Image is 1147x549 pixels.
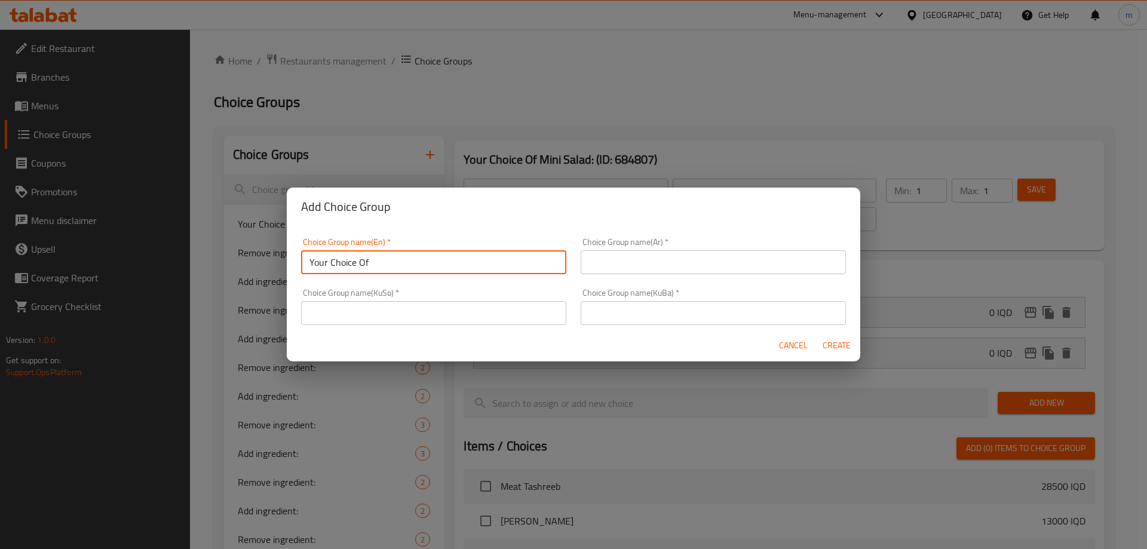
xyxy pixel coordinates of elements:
button: Create [817,335,855,357]
input: Please enter Choice Group name(ar) [581,250,846,274]
input: Please enter Choice Group name(KuBa) [581,301,846,325]
input: Please enter Choice Group name(en) [301,250,566,274]
input: Please enter Choice Group name(KuSo) [301,301,566,325]
h2: Add Choice Group [301,197,846,216]
button: Cancel [774,335,812,357]
span: Create [822,338,851,353]
span: Cancel [779,338,808,353]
